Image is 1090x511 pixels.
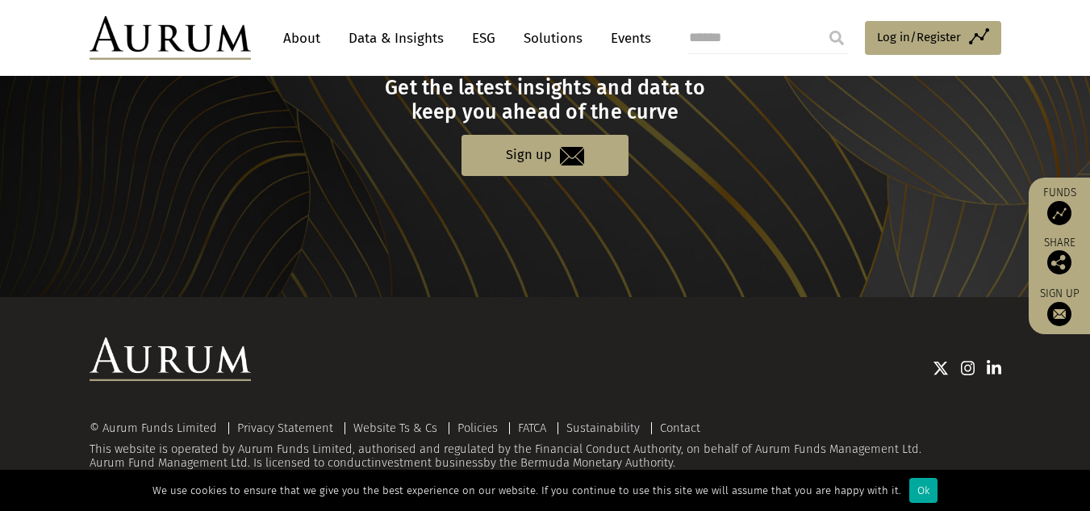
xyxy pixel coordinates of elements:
div: Ok [909,478,938,503]
h3: Get the latest insights and data to keep you ahead of the curve [91,76,999,124]
a: Events [603,23,651,53]
a: Funds [1037,186,1082,225]
a: Sustainability [566,421,640,435]
a: Privacy Statement [237,421,333,435]
img: Aurum Logo [90,337,251,381]
a: Log in/Register [865,21,1001,55]
img: Sign up to our newsletter [1047,302,1071,326]
a: Policies [457,421,498,435]
img: Share this post [1047,250,1071,274]
a: Data & Insights [340,23,452,53]
img: Access Funds [1047,201,1071,225]
a: Solutions [516,23,591,53]
input: Submit [821,22,853,54]
div: This website is operated by Aurum Funds Limited, authorised and regulated by the Financial Conduc... [90,421,1001,471]
img: Aurum [90,16,251,60]
a: About [275,23,328,53]
a: Sign up [1037,287,1082,326]
img: Instagram icon [961,360,975,376]
a: Contact [660,421,700,435]
a: FATCA [518,421,546,435]
a: ESG [464,23,503,53]
div: Share [1037,237,1082,274]
mh: investment [371,455,432,470]
a: Sign up [461,135,629,176]
mh: business [435,455,483,470]
img: Twitter icon [933,360,949,376]
img: Linkedin icon [987,360,1001,376]
span: Log in/Register [877,27,961,47]
a: Website Ts & Cs [353,421,437,435]
div: © Aurum Funds Limited [90,422,225,434]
